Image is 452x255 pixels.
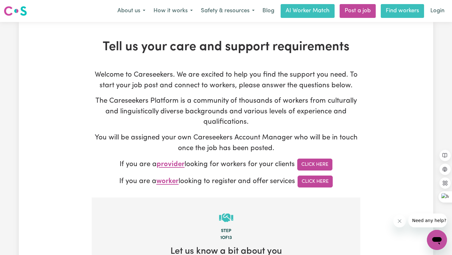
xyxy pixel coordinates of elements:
[297,159,332,171] a: Click Here
[157,161,185,168] span: provider
[149,4,197,18] button: How it works
[340,4,376,18] a: Post a job
[92,40,360,55] h1: Tell us your care and support requirements
[92,70,360,91] p: Welcome to Careseekers. We are excited to help you find the support you need. To start your job p...
[92,176,360,187] p: If you are a looking to register and offer services
[92,96,360,127] p: The Careseekers Platform is a community of thousands of workers from culturally and linguisticall...
[298,176,333,187] a: Click Here
[113,4,149,18] button: About us
[393,215,406,227] iframe: Close message
[259,4,278,18] a: Blog
[427,230,447,250] iframe: Button to launch messaging window
[102,228,350,235] div: Step
[427,4,448,18] a: Login
[381,4,424,18] a: Find workers
[197,4,259,18] button: Safety & resources
[4,5,27,17] img: Careseekers logo
[156,178,179,185] span: worker
[92,159,360,171] p: If you are a looking for workers for your clients
[102,235,350,241] div: 1 of 13
[92,133,360,154] p: You will be assigned your own Careseekers Account Manager who will be in touch once the job has b...
[4,4,27,18] a: Careseekers logo
[281,4,335,18] a: AI Worker Match
[408,214,447,227] iframe: Message from company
